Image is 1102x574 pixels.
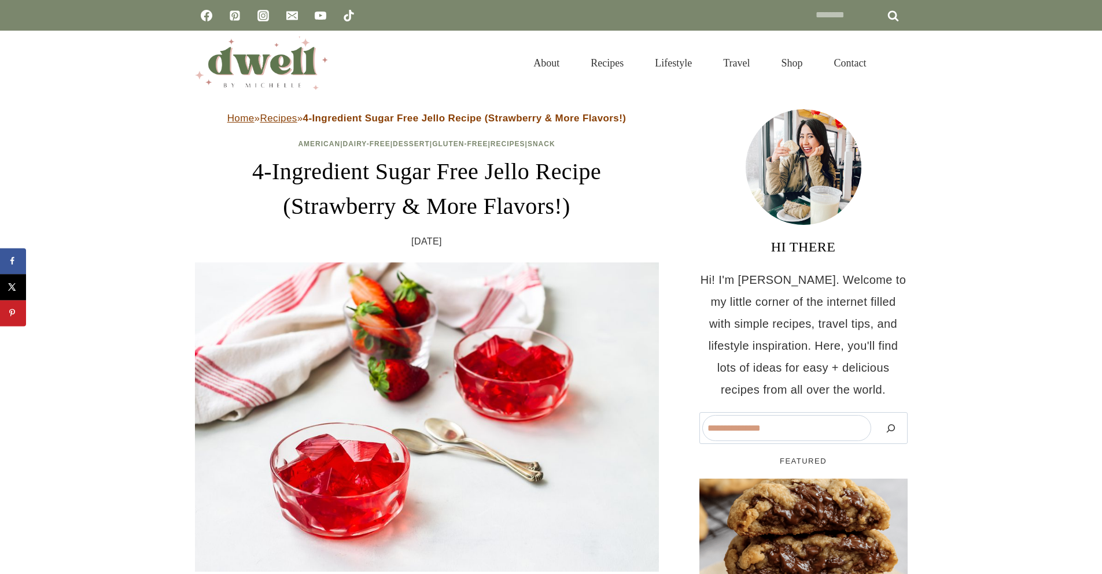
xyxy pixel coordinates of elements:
a: Contact [819,43,882,83]
a: Instagram [252,4,275,27]
time: [DATE] [411,233,442,250]
a: Gluten-Free [432,140,488,148]
a: Pinterest [223,4,246,27]
a: YouTube [309,4,332,27]
nav: Primary Navigation [518,43,882,83]
a: Lifestyle [639,43,707,83]
a: American [298,140,340,148]
p: Hi! I'm [PERSON_NAME]. Welcome to my little corner of the internet filled with simple recipes, tr... [699,269,908,401]
a: Recipes [260,113,297,124]
a: Recipes [575,43,639,83]
a: Recipes [491,140,525,148]
button: Search [877,415,905,441]
a: Shop [765,43,818,83]
a: Dairy-Free [342,140,390,148]
a: Dessert [393,140,430,148]
a: Email [281,4,304,27]
a: Home [227,113,255,124]
img: DWELL by michelle [195,36,328,90]
a: Snack [528,140,555,148]
a: About [518,43,575,83]
span: » » [227,113,626,124]
h5: FEATURED [699,456,908,467]
button: View Search Form [888,53,908,73]
img: 2 cups of strawberry jello with spoon [195,262,659,572]
h3: HI THERE [699,236,908,257]
a: TikTok [337,4,360,27]
a: Travel [707,43,765,83]
h1: 4-Ingredient Sugar Free Jello Recipe (Strawberry & More Flavors!) [195,154,659,224]
a: Facebook [195,4,218,27]
strong: 4-Ingredient Sugar Free Jello Recipe (Strawberry & More Flavors!) [303,113,626,124]
span: | | | | | [298,140,555,148]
